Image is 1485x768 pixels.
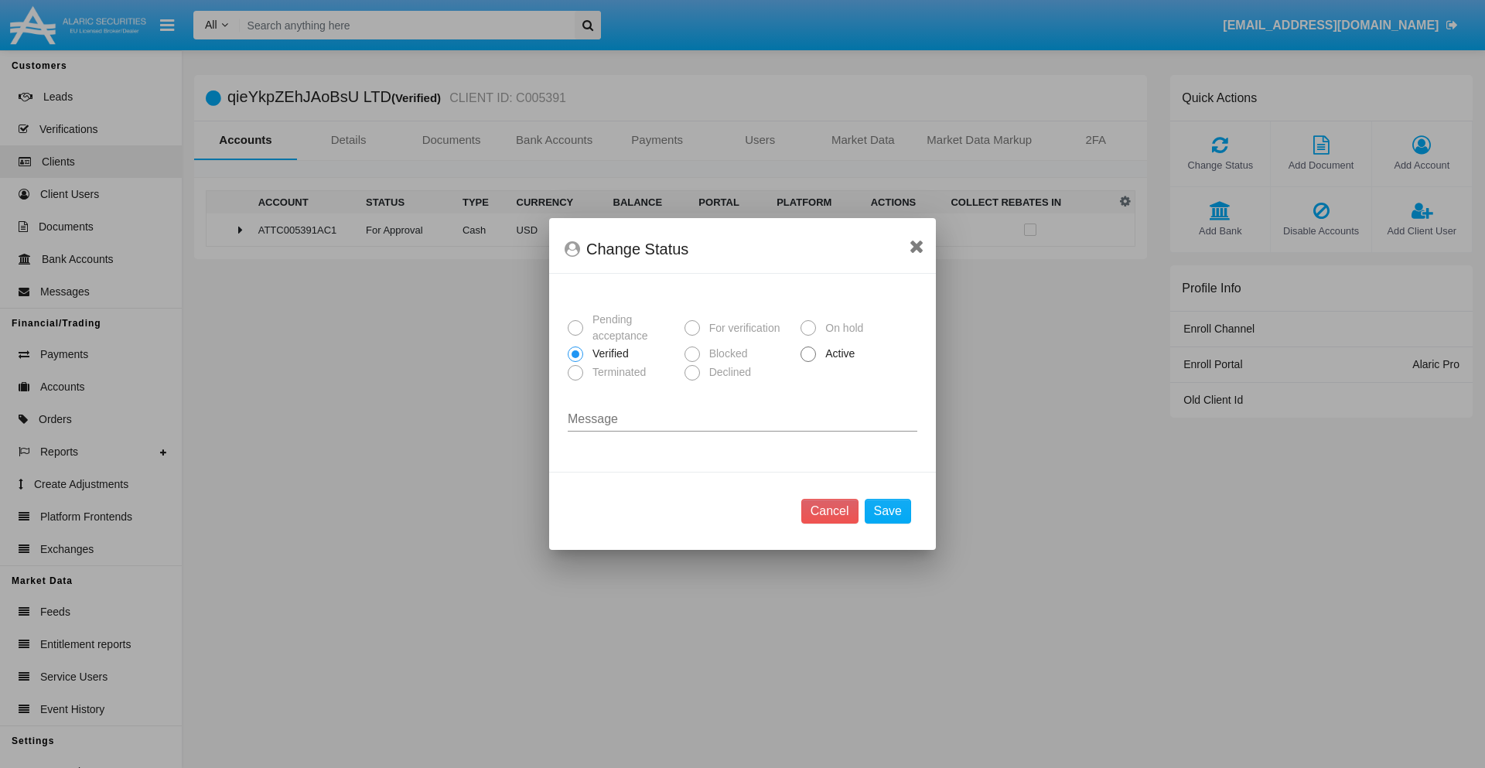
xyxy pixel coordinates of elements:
span: Verified [583,346,633,362]
span: Active [816,346,859,362]
div: Change Status [565,237,920,261]
button: Cancel [801,499,859,524]
span: Pending acceptance [583,312,678,344]
span: Declined [700,364,755,381]
button: Save [865,499,911,524]
span: On hold [816,320,867,336]
span: Blocked [700,346,752,362]
span: For verification [700,320,784,336]
span: Terminated [583,364,650,381]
